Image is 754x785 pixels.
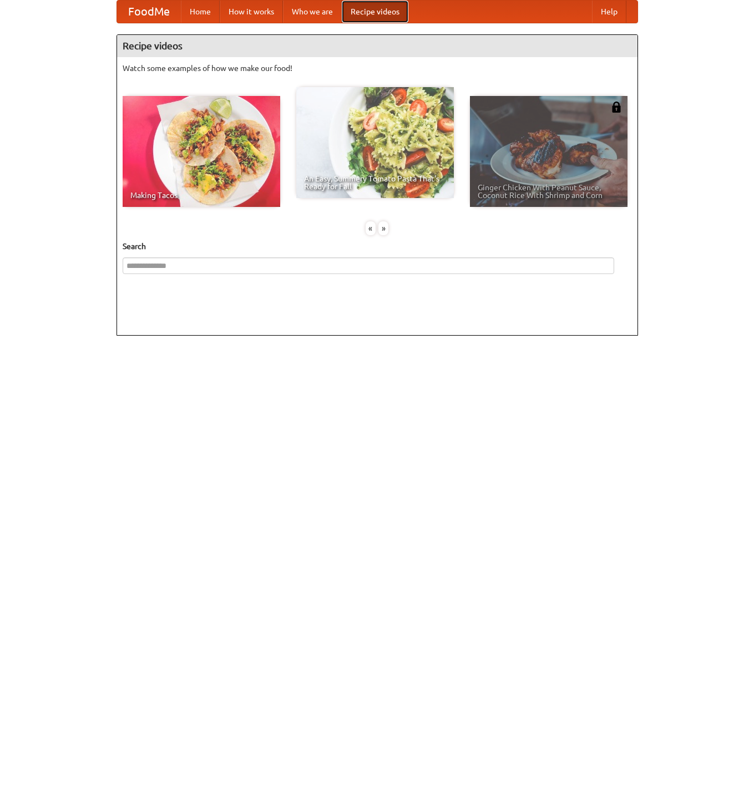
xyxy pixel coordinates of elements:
a: Who we are [283,1,342,23]
span: An Easy, Summery Tomato Pasta That's Ready for Fall [304,175,446,190]
p: Watch some examples of how we make our food! [123,63,632,74]
a: An Easy, Summery Tomato Pasta That's Ready for Fall [296,87,454,198]
a: Home [181,1,220,23]
div: » [378,221,388,235]
h5: Search [123,241,632,252]
h4: Recipe videos [117,35,637,57]
a: FoodMe [117,1,181,23]
a: Recipe videos [342,1,408,23]
a: Making Tacos [123,96,280,207]
img: 483408.png [611,102,622,113]
a: How it works [220,1,283,23]
div: « [366,221,376,235]
a: Help [592,1,626,23]
span: Making Tacos [130,191,272,199]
